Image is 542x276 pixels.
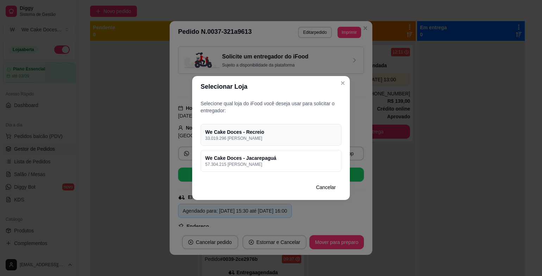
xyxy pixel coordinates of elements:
button: Cancelar [310,180,341,194]
h4: We Cake Doces - Jacarepaguá [205,155,337,162]
header: Selecionar Loja [192,76,350,97]
p: Selecione qual loja do iFood você deseja usar para solicitar o entregador: [201,100,341,114]
p: 57.304.215 [PERSON_NAME] [205,162,337,167]
h4: We Cake Doces - Recreio [205,128,337,136]
button: Close [337,77,348,89]
p: 33.019.296 [PERSON_NAME] [205,136,337,141]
